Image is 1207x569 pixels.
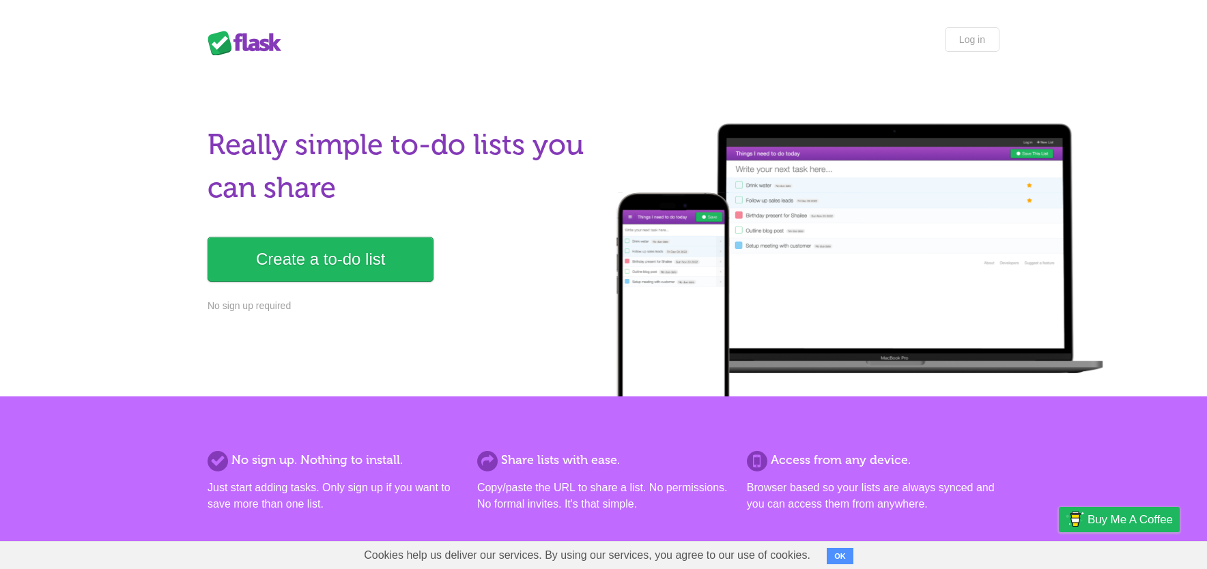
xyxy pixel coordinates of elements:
[208,31,289,55] div: Flask Lists
[1088,508,1173,531] span: Buy me a coffee
[747,480,999,512] p: Browser based so your lists are always synced and you can access them from anywhere.
[945,27,999,52] a: Log in
[208,451,460,469] h2: No sign up. Nothing to install.
[350,542,824,569] span: Cookies help us deliver our services. By using our services, you agree to our use of cookies.
[1059,507,1180,532] a: Buy me a coffee
[477,480,730,512] p: Copy/paste the URL to share a list. No permissions. No formal invites. It's that simple.
[208,480,460,512] p: Just start adding tasks. Only sign up if you want to save more than one list.
[747,451,999,469] h2: Access from any device.
[208,299,595,313] p: No sign up required
[208,123,595,209] h1: Really simple to-do lists you can share
[477,451,730,469] h2: Share lists with ease.
[827,548,853,564] button: OK
[1066,508,1084,531] img: Buy me a coffee
[208,237,434,282] a: Create a to-do list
